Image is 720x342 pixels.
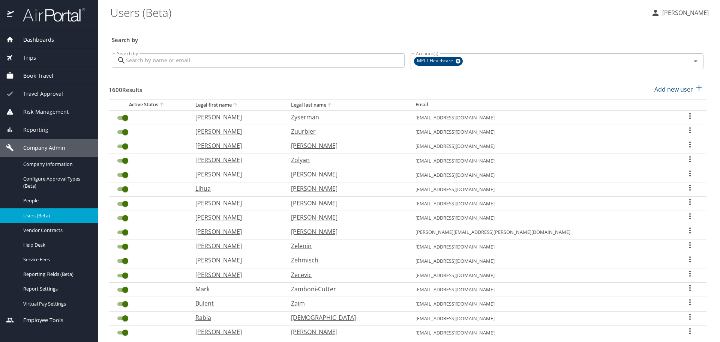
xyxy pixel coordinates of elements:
[14,108,69,116] span: Risk Management
[409,154,674,168] td: [EMAIL_ADDRESS][DOMAIN_NAME]
[409,225,674,240] td: [PERSON_NAME][EMAIL_ADDRESS][PERSON_NAME][DOMAIN_NAME]
[195,141,276,150] p: [PERSON_NAME]
[195,113,276,122] p: [PERSON_NAME]
[291,113,400,122] p: Zyserman
[651,81,706,98] button: Add new user
[232,102,239,109] button: sort
[195,299,276,308] p: Bulent
[409,99,674,110] th: Email
[195,199,276,208] p: [PERSON_NAME]
[23,300,89,307] span: Virtual Pay Settings
[195,241,276,250] p: [PERSON_NAME]
[195,256,276,265] p: [PERSON_NAME]
[195,213,276,222] p: [PERSON_NAME]
[690,56,701,66] button: Open
[23,285,89,292] span: Report Settings
[409,268,674,283] td: [EMAIL_ADDRESS][DOMAIN_NAME]
[291,155,400,164] p: Zolyan
[291,170,400,179] p: [PERSON_NAME]
[23,241,89,249] span: Help Desk
[14,144,65,152] span: Company Admin
[14,316,63,324] span: Employee Tools
[126,53,405,68] input: Search by name or email
[195,227,276,236] p: [PERSON_NAME]
[110,1,645,24] h1: Users (Beta)
[409,240,674,254] td: [EMAIL_ADDRESS][DOMAIN_NAME]
[291,241,400,250] p: Zelenin
[291,127,400,136] p: Zuurbier
[195,170,276,179] p: [PERSON_NAME]
[14,126,48,134] span: Reporting
[109,81,142,94] h3: 1600 Results
[14,90,63,98] span: Travel Approval
[409,110,674,125] td: [EMAIL_ADDRESS][DOMAIN_NAME]
[23,212,89,219] span: Users (Beta)
[291,327,400,336] p: [PERSON_NAME]
[414,57,463,66] div: MPLT Healthcare
[23,271,89,278] span: Reporting Fields (Beta)
[195,270,276,279] p: [PERSON_NAME]
[409,283,674,297] td: [EMAIL_ADDRESS][DOMAIN_NAME]
[291,299,400,308] p: Zaim
[409,139,674,154] td: [EMAIL_ADDRESS][DOMAIN_NAME]
[291,313,400,322] p: [DEMOGRAPHIC_DATA]
[195,285,276,294] p: Mark
[195,184,276,193] p: Lihua
[189,99,285,110] th: Legal first name
[409,125,674,139] td: [EMAIL_ADDRESS][DOMAIN_NAME]
[23,227,89,234] span: Vendor Contracts
[409,182,674,196] td: [EMAIL_ADDRESS][DOMAIN_NAME]
[23,256,89,263] span: Service Fees
[409,168,674,182] td: [EMAIL_ADDRESS][DOMAIN_NAME]
[409,211,674,225] td: [EMAIL_ADDRESS][DOMAIN_NAME]
[7,8,15,22] img: icon-airportal.png
[14,54,36,62] span: Trips
[291,256,400,265] p: Zehmisch
[326,102,334,109] button: sort
[109,99,189,110] th: Active Status
[291,270,400,279] p: Zecevic
[409,197,674,211] td: [EMAIL_ADDRESS][DOMAIN_NAME]
[14,72,53,80] span: Book Travel
[414,57,457,65] span: MPLT Healthcare
[291,184,400,193] p: [PERSON_NAME]
[654,85,693,94] p: Add new user
[195,127,276,136] p: [PERSON_NAME]
[14,36,54,44] span: Dashboards
[23,161,89,168] span: Company Information
[409,311,674,325] td: [EMAIL_ADDRESS][DOMAIN_NAME]
[291,285,400,294] p: Zamboni-Cutter
[291,227,400,236] p: [PERSON_NAME]
[195,327,276,336] p: [PERSON_NAME]
[291,141,400,150] p: [PERSON_NAME]
[285,99,409,110] th: Legal last name
[409,254,674,268] td: [EMAIL_ADDRESS][DOMAIN_NAME]
[15,8,85,22] img: airportal-logo.png
[23,175,89,190] span: Configure Approval Types (Beta)
[409,297,674,311] td: [EMAIL_ADDRESS][DOMAIN_NAME]
[409,325,674,340] td: [EMAIL_ADDRESS][DOMAIN_NAME]
[23,197,89,204] span: People
[158,101,166,108] button: sort
[291,199,400,208] p: [PERSON_NAME]
[648,6,712,20] button: [PERSON_NAME]
[112,31,703,44] h3: Search by
[291,213,400,222] p: [PERSON_NAME]
[195,313,276,322] p: Rabia
[660,8,709,17] p: [PERSON_NAME]
[195,155,276,164] p: [PERSON_NAME]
